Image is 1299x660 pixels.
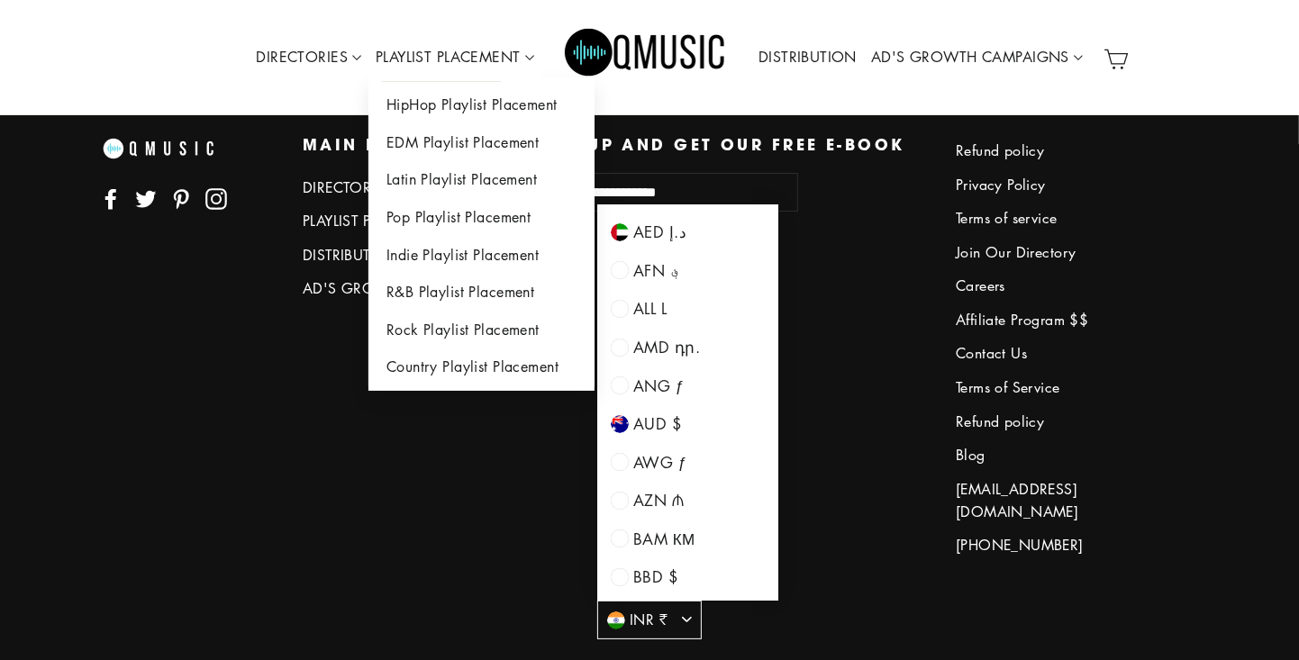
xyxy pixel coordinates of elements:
[611,335,700,356] a: AMD դր.
[629,222,686,243] span: AED د.إ
[611,565,677,585] a: BBD $
[956,271,1154,301] a: Careers
[368,86,595,124] a: HipHop Playlist Placement
[956,373,1154,402] a: Terms of Service
[303,240,501,270] a: DISTRIBUTION
[368,199,595,237] a: Pop Playlist Placement
[956,530,1154,560] a: [PHONE_NUMBER]
[629,337,700,358] span: AMD դր.
[956,238,1154,267] a: Join Our Directory
[629,260,679,282] span: AFN ؋
[528,136,929,155] p: Sign up and get our FREE e-book
[956,203,1154,233] a: Terms of service
[956,475,1154,528] a: [EMAIL_ADDRESS][DOMAIN_NAME]
[956,170,1154,200] a: Privacy Policy
[629,566,677,588] span: BBD $
[611,488,684,509] a: AZN ₼
[629,452,687,474] span: AWG ƒ
[956,440,1154,470] a: Blog
[625,610,668,629] span: INR ₹
[864,37,1090,78] a: AD'S GROWTH CAMPAIGNS
[611,450,687,471] a: AWG ƒ
[196,5,1097,110] div: Primary
[956,305,1154,335] a: Affiliate Program $$
[611,258,679,279] a: AFN ؋
[629,529,695,550] span: BAM КМ
[956,407,1154,437] a: Refund policy
[303,136,501,155] p: Main menu
[368,237,595,275] a: Indie Playlist Placement
[629,490,684,511] span: AZN ₼
[368,348,595,386] a: Country Playlist Placement
[629,413,681,435] span: AUD $
[368,274,595,312] a: R&B Playlist Placement
[611,373,685,393] a: ANG ƒ
[368,161,595,199] a: Latin Playlist Placement
[611,527,695,547] a: BAM КМ
[303,206,501,236] a: PLAYLIST PLACEMENT
[611,296,667,317] a: ALL L
[100,136,215,160] img: Q music promotions ¬ blogs radio spotify playlist placement
[303,173,501,203] a: DIRECTORIES
[956,339,1154,368] a: Contact Us
[368,124,595,162] a: EDM Playlist Placement
[565,16,727,97] img: Q Music Promotions
[956,136,1154,166] a: Refund policy
[597,601,702,639] button: INR ₹
[368,37,541,78] a: PLAYLIST PLACEMENT
[751,37,864,78] a: DISTRIBUTION
[303,274,501,303] a: AD'S GROWTH CAMPAIGNS
[629,375,685,397] span: ANG ƒ
[611,411,681,432] a: AUD $
[249,37,368,78] a: DIRECTORIES
[611,220,686,240] a: AED د.إ
[368,312,595,349] a: Rock Playlist Placement
[629,298,667,320] span: ALL L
